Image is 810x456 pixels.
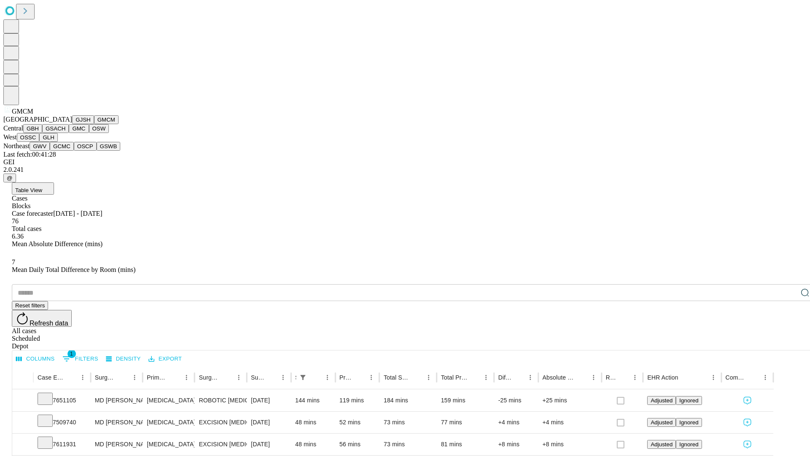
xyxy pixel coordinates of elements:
button: Refresh data [12,310,72,327]
div: 144 mins [295,390,331,411]
button: Adjusted [647,418,676,427]
span: GMCM [12,108,33,115]
span: Reset filters [15,302,45,309]
span: Adjusted [651,419,672,426]
div: MD [PERSON_NAME] [PERSON_NAME] Md [95,390,138,411]
button: GLH [39,133,57,142]
div: Total Scheduled Duration [383,374,410,381]
button: Menu [77,372,89,383]
button: GMC [69,124,89,133]
div: 7611931 [38,434,86,455]
button: OSSC [17,133,40,142]
button: Menu [365,372,377,383]
div: +4 mins [498,412,534,433]
button: Sort [617,372,629,383]
span: Adjusted [651,441,672,448]
button: GCMC [50,142,74,151]
span: Ignored [679,397,698,404]
span: Total cases [12,225,41,232]
button: Sort [576,372,588,383]
div: 119 mins [340,390,375,411]
div: 2.0.241 [3,166,807,174]
button: Expand [16,394,29,408]
div: EXCISION [MEDICAL_DATA] LESION EXCEPT [MEDICAL_DATA] TRUNK ETC 3.1 TO 4 CM [199,412,242,433]
span: Mean Daily Total Difference by Room (mins) [12,266,135,273]
div: 48 mins [295,434,331,455]
div: 81 mins [441,434,490,455]
button: Sort [265,372,277,383]
span: 1 [67,350,76,358]
span: [GEOGRAPHIC_DATA] [3,116,72,123]
button: Menu [321,372,333,383]
span: Last fetch: 00:41:28 [3,151,56,158]
span: Northeast [3,142,30,149]
span: Central [3,125,23,132]
div: [DATE] [251,434,287,455]
div: 77 mins [441,412,490,433]
div: Primary Service [147,374,168,381]
button: Menu [480,372,492,383]
button: Menu [759,372,771,383]
span: West [3,133,17,141]
button: Density [104,353,143,366]
button: Adjusted [647,440,676,449]
div: 73 mins [383,412,432,433]
button: Ignored [676,396,702,405]
button: GBH [23,124,42,133]
span: 76 [12,217,19,225]
div: [MEDICAL_DATA] [147,390,190,411]
div: GEI [3,158,807,166]
div: EXCISION [MEDICAL_DATA] LESION EXCEPT [MEDICAL_DATA] TRUNK ETC 3.1 TO 4 CM [199,434,242,455]
button: Sort [354,372,365,383]
div: +8 mins [543,434,597,455]
button: Sort [748,372,759,383]
button: Menu [588,372,599,383]
button: Reset filters [12,301,48,310]
span: [DATE] - [DATE] [53,210,102,217]
div: +4 mins [543,412,597,433]
button: Sort [513,372,524,383]
div: [MEDICAL_DATA] [147,434,190,455]
button: Menu [277,372,289,383]
button: Expand [16,437,29,452]
button: Menu [423,372,435,383]
span: Table View [15,187,42,193]
button: OSCP [74,142,97,151]
button: GJSH [72,115,94,124]
button: GWV [30,142,50,151]
div: 7651105 [38,390,86,411]
div: 159 mins [441,390,490,411]
div: Surgery Name [199,374,220,381]
button: Export [146,353,184,366]
button: Sort [65,372,77,383]
button: Ignored [676,440,702,449]
div: 184 mins [383,390,432,411]
div: EHR Action [647,374,678,381]
button: Sort [679,372,691,383]
button: Menu [629,372,641,383]
button: Select columns [14,353,57,366]
div: 73 mins [383,434,432,455]
div: Surgeon Name [95,374,116,381]
div: 52 mins [340,412,375,433]
span: 7 [12,258,15,266]
div: 7509740 [38,412,86,433]
span: Case forecaster [12,210,53,217]
button: Sort [117,372,129,383]
button: Adjusted [647,396,676,405]
button: Menu [181,372,192,383]
span: Adjusted [651,397,672,404]
div: 56 mins [340,434,375,455]
div: MD [PERSON_NAME] [PERSON_NAME] Md [95,412,138,433]
div: [MEDICAL_DATA] [147,412,190,433]
div: +8 mins [498,434,534,455]
button: Menu [233,372,245,383]
div: Difference [498,374,512,381]
div: [DATE] [251,390,287,411]
div: Absolute Difference [543,374,575,381]
div: [DATE] [251,412,287,433]
button: Expand [16,415,29,430]
div: -25 mins [498,390,534,411]
div: MD [PERSON_NAME] [PERSON_NAME] Md [95,434,138,455]
div: Total Predicted Duration [441,374,467,381]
